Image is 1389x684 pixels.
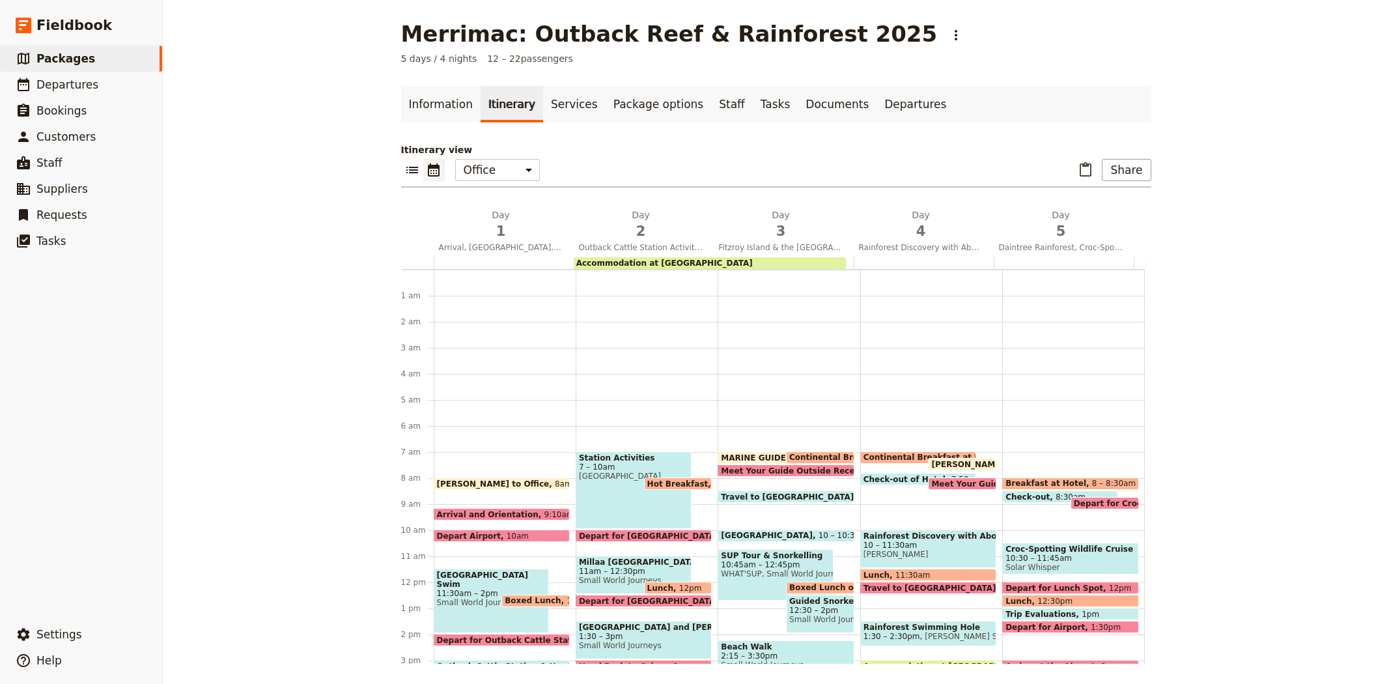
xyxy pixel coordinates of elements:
span: Check-out [1005,492,1056,501]
span: 7 – 10am [579,463,688,472]
button: Calendar view [423,159,445,181]
div: Head Back to Cairns3pm [576,660,712,672]
span: 3pm [673,662,691,670]
span: Small World Journeys [579,641,709,650]
span: Settings [36,628,82,641]
span: Travel to [GEOGRAPHIC_DATA] - [GEOGRAPHIC_DATA] [721,492,960,501]
span: WHAT'SUP, Small World Journeys [721,569,830,578]
h2: Day [439,208,563,241]
div: Meet Your Guide Outside Reception & Depart [928,477,996,490]
h2: Day [859,208,983,241]
div: Lunch12pm [644,582,712,594]
span: Depart Airport [437,532,507,540]
h2: Day [999,208,1123,241]
span: 10 – 10:30am [819,531,873,540]
h2: Day [719,208,843,241]
span: [PERSON_NAME] Swimming Hole [920,632,1054,641]
span: 9:10am [544,510,574,519]
span: Breakfast at Hotel [1005,479,1092,488]
div: Arrival and Orientation9:10am [434,508,570,520]
span: 11am – 12:30pm [579,567,688,576]
div: [PERSON_NAME] to Office [928,458,996,470]
button: Day1Arrival, [GEOGRAPHIC_DATA], [GEOGRAPHIC_DATA] Swim and [GEOGRAPHIC_DATA] [434,208,574,257]
span: Depart for [GEOGRAPHIC_DATA] [579,597,725,605]
span: Rainforest Swimming Hole [863,623,993,632]
div: Station Activities7 – 10am[GEOGRAPHIC_DATA] [576,451,692,529]
div: Depart Airport10am [434,530,570,542]
div: Outback Cattle Station & Hay Truck Ride [434,660,570,672]
span: Small World Journeys [437,598,546,607]
span: Depart for Airport [1005,623,1091,631]
div: Depart for [GEOGRAPHIC_DATA] [576,530,712,542]
div: Beach Walk2:15 – 3:30pmSmall World Journeys [718,640,854,672]
span: 10 – 11:30am [863,541,993,550]
span: 3 [719,221,843,241]
button: Actions [945,24,967,46]
span: Small World Journeys [789,615,851,624]
span: 8 – 8:30am [1092,479,1136,488]
a: Departures [877,86,954,122]
span: Packages [36,52,95,65]
a: Staff [711,86,753,122]
span: Arrival, [GEOGRAPHIC_DATA], [GEOGRAPHIC_DATA] Swim and [GEOGRAPHIC_DATA] [434,242,568,253]
span: Meet Your Guide Outside Reception & Depart [931,479,1136,488]
span: [PERSON_NAME] to Office [931,460,1049,468]
span: Staff [36,156,63,169]
span: Guided Snorkelling at [GEOGRAPHIC_DATA] [789,597,851,606]
div: Boxed Lunch12:30 – 1pm [501,595,570,607]
span: 8am [555,479,572,488]
span: 2 [579,221,703,241]
span: Head Back to Cairns [579,662,673,670]
span: 5 [999,221,1123,241]
span: 1pm [1082,610,1099,618]
a: Information [401,86,481,122]
button: Day5Daintree Rainforest, Croc-Spotting Cruise and Depart [994,208,1134,257]
div: Continental Breakfast at Hotel [860,451,976,464]
span: 4 [859,221,983,241]
span: 12:30 – 1pm [567,596,615,605]
button: List view [401,159,423,181]
h2: Day [579,208,703,241]
button: Paste itinerary item [1074,159,1097,181]
div: 3 am [401,343,434,353]
span: [PERSON_NAME] to Office [437,479,555,488]
span: 10am [507,532,529,540]
div: Depart for Croc Cruise [1071,497,1139,509]
span: 8:30am [1056,492,1086,501]
div: Lunch12:30pm [1002,595,1138,607]
div: Continental Breakfast at Hotel [786,451,854,464]
a: Documents [798,86,877,122]
div: Rainforest Swimming Hole1:30 – 2:30pm[PERSON_NAME] Swimming Hole [860,621,996,646]
span: 5 days / 4 nights [401,52,477,65]
span: 2:15 – 3:30pm [721,651,850,661]
span: [GEOGRAPHIC_DATA] [579,472,688,481]
span: Hot Breakfast [647,479,714,488]
a: Tasks [753,86,798,122]
div: Lunch11:30am [860,569,996,581]
span: Fitzroy Island & the [GEOGRAPHIC_DATA] with Paddleboarding and [GEOGRAPHIC_DATA] [714,242,849,253]
span: 1:30pm [1091,623,1121,631]
span: Lunch [647,584,679,592]
span: Requests [36,208,87,221]
span: Depart for Outback Cattle Station [437,636,591,644]
button: Day2Outback Cattle Station Activities and Waterfalls [574,208,714,257]
div: Check-out of Hotel7:50am [860,473,976,485]
div: [GEOGRAPHIC_DATA] and [PERSON_NAME][GEOGRAPHIC_DATA]1:30 – 3pmSmall World Journeys [576,621,712,659]
span: MARINE GUIDES - Arrive at Office [721,453,873,462]
span: 12pm [679,584,702,592]
span: Meet Your Guide Outside Reception & Depart [721,466,926,475]
span: Help [36,654,62,667]
div: 2 pm [401,629,434,640]
span: Beach Walk [721,642,850,651]
button: Share [1102,159,1151,181]
span: 1:30 – 2:30pm [863,632,920,641]
span: Continental Breakfast at Hotel [789,453,930,462]
span: Arrive at the Airport [1005,662,1101,670]
h1: Merrimac: Outback Reef & Rainforest 2025 [401,21,938,47]
span: 12pm [1109,584,1132,592]
button: Day4Rainforest Discovery with Aboriginal Guide and Daintree Rainforest [854,208,994,257]
div: 8 am [401,473,434,483]
span: Boxed Lunch on Island [789,583,894,592]
div: Depart for Airport1:30pm [1002,621,1138,633]
span: [GEOGRAPHIC_DATA] Swim [437,571,546,589]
